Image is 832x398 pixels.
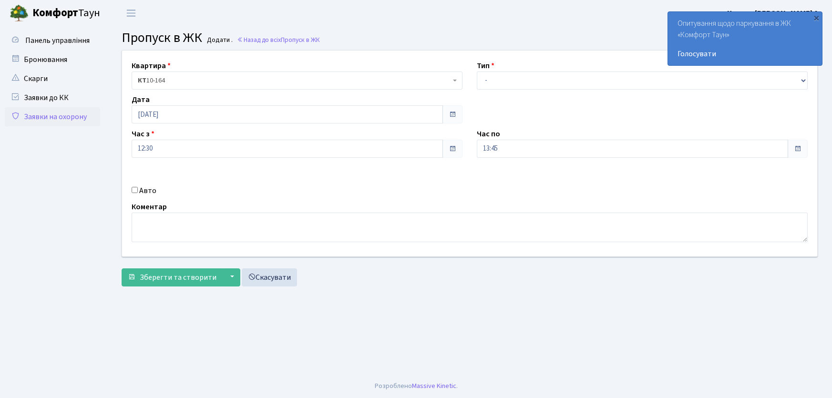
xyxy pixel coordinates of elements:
[139,185,156,196] label: Авто
[32,5,100,21] span: Таун
[140,272,216,283] span: Зберегти та створити
[5,31,100,50] a: Панель управління
[132,94,150,105] label: Дата
[242,268,297,286] a: Скасувати
[237,35,320,44] a: Назад до всіхПропуск в ЖК
[811,13,821,22] div: ×
[132,71,462,90] span: <b>КТ</b>&nbsp;&nbsp;&nbsp;&nbsp;10-164
[32,5,78,20] b: Комфорт
[5,69,100,88] a: Скарги
[281,35,320,44] span: Пропуск в ЖК
[727,8,821,19] a: Цитрус [PERSON_NAME] А.
[5,88,100,107] a: Заявки до КК
[138,76,146,85] b: КТ
[132,201,167,213] label: Коментар
[122,28,202,47] span: Пропуск в ЖК
[205,36,233,44] small: Додати .
[678,48,812,60] a: Голосувати
[477,60,494,71] label: Тип
[375,381,458,391] div: Розроблено .
[412,381,456,391] a: Massive Kinetic
[668,12,822,65] div: Опитування щодо паркування в ЖК «Комфорт Таун»
[138,76,451,85] span: <b>КТ</b>&nbsp;&nbsp;&nbsp;&nbsp;10-164
[122,268,223,286] button: Зберегти та створити
[132,60,171,71] label: Квартира
[10,4,29,23] img: logo.png
[5,107,100,126] a: Заявки на охорону
[5,50,100,69] a: Бронювання
[477,128,500,140] label: Час по
[132,128,154,140] label: Час з
[25,35,90,46] span: Панель управління
[119,5,143,21] button: Переключити навігацію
